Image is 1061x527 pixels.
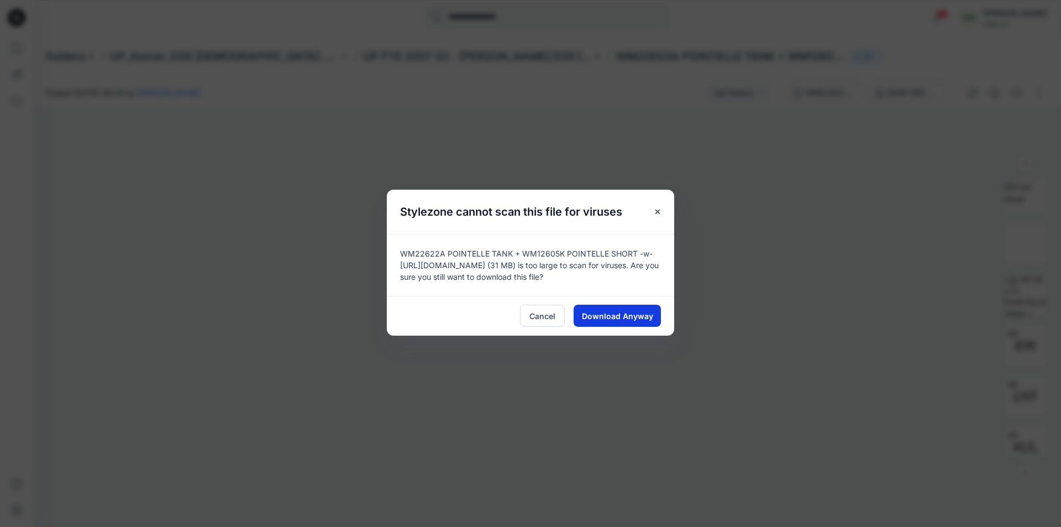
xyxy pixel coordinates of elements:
div: WM22622A POINTELLE TANK + WM12605K POINTELLE SHORT -w- [URL][DOMAIN_NAME] (31 MB) is too large to... [387,234,674,296]
span: Download Anyway [582,310,653,322]
button: Cancel [520,305,565,327]
h5: Stylezone cannot scan this file for viruses [387,190,635,234]
button: Close [648,202,668,222]
button: Download Anyway [574,305,661,327]
span: Cancel [529,310,555,322]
